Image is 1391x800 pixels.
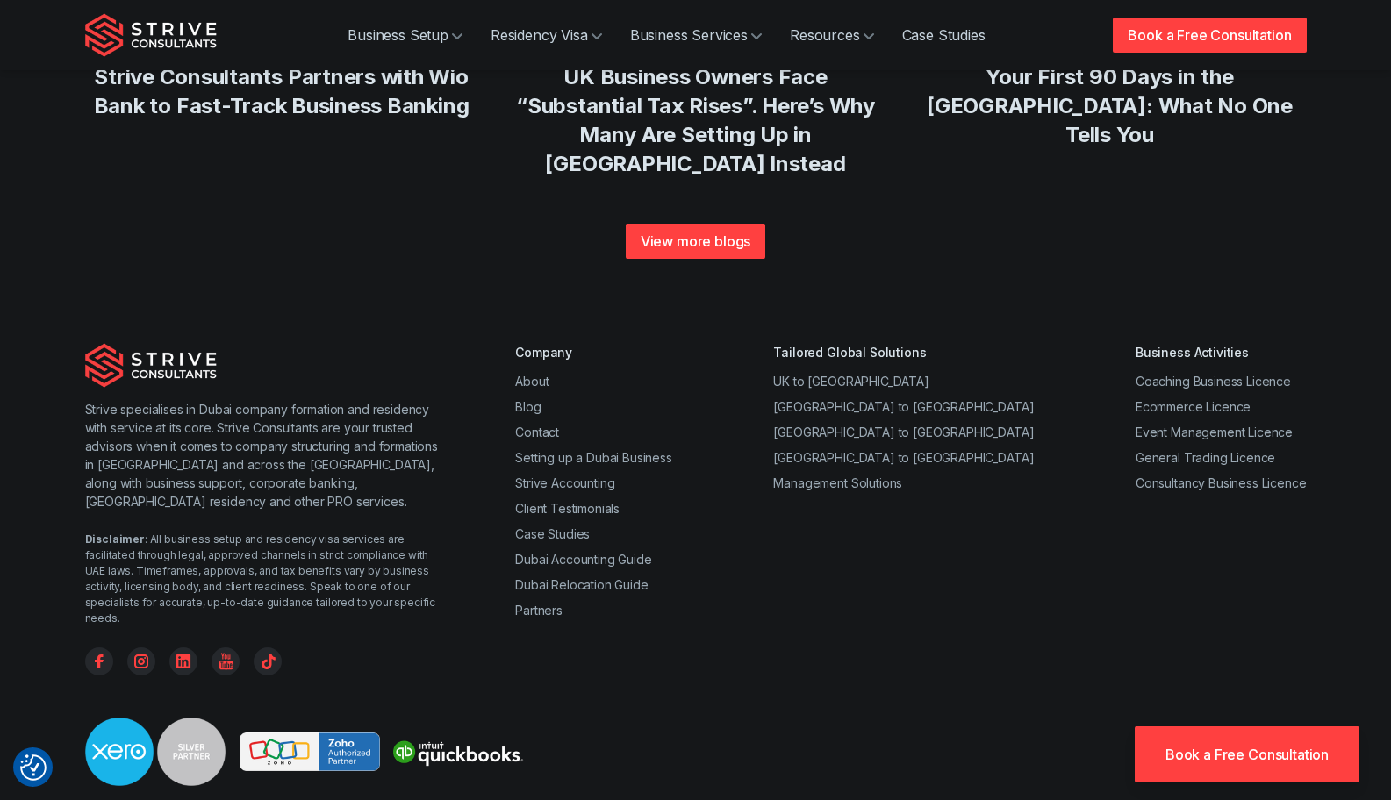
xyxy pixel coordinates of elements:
[1136,374,1291,389] a: Coaching Business Licence
[927,64,1293,147] a: Your First 90 Days in the [GEOGRAPHIC_DATA]: What No One Tells You
[85,532,446,626] div: : All business setup and residency visa services are facilitated through legal, approved channels...
[20,754,47,781] img: Revisit consent button
[515,450,672,465] a: Setting up a Dubai Business
[212,647,240,675] a: YouTube
[515,501,620,516] a: Client Testimonials
[515,399,541,414] a: Blog
[85,647,113,675] a: Facebook
[85,718,226,786] img: Strive is a Xero Silver Partner
[1136,343,1307,361] div: Business Activities
[1135,726,1359,782] a: Book a Free Consultation
[515,475,614,490] a: Strive Accounting
[333,18,477,53] a: Business Setup
[515,577,648,592] a: Dubai Relocation Guide
[515,552,651,567] a: Dubai Accounting Guide
[776,18,888,53] a: Resources
[85,343,217,387] img: Strive Consultants
[888,18,1000,53] a: Case Studies
[240,732,380,772] img: Strive is a Zoho Partner
[1136,450,1275,465] a: General Trading Licence
[1136,425,1293,439] a: Event Management Licence
[169,647,197,675] a: Linkedin
[515,526,590,541] a: Case Studies
[85,13,217,57] img: Strive Consultants
[127,647,155,675] a: Instagram
[1136,399,1251,414] a: Ecommerce Licence
[773,450,1034,465] a: [GEOGRAPHIC_DATA] to [GEOGRAPHIC_DATA]
[477,18,616,53] a: Residency Visa
[626,224,766,259] a: View more blogs
[773,475,902,490] a: Management Solutions
[515,425,559,439] a: Contact
[515,603,563,618] a: Partners
[387,732,527,771] img: Strive is a quickbooks Partner
[773,343,1034,361] div: Tailored Global Solutions
[85,532,145,546] strong: Disclaimer
[20,754,47,781] button: Consent Preferences
[254,647,282,675] a: TikTok
[773,425,1034,439] a: [GEOGRAPHIC_DATA] to [GEOGRAPHIC_DATA]
[85,400,446,511] p: Strive specialises in Dubai company formation and residency with service at its core. Strive Cons...
[773,399,1034,414] a: [GEOGRAPHIC_DATA] to [GEOGRAPHIC_DATA]
[515,374,549,389] a: About
[515,343,672,361] div: Company
[1136,475,1307,490] a: Consultancy Business Licence
[616,18,776,53] a: Business Services
[773,374,929,389] a: UK to [GEOGRAPHIC_DATA]
[1113,18,1306,53] a: Book a Free Consultation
